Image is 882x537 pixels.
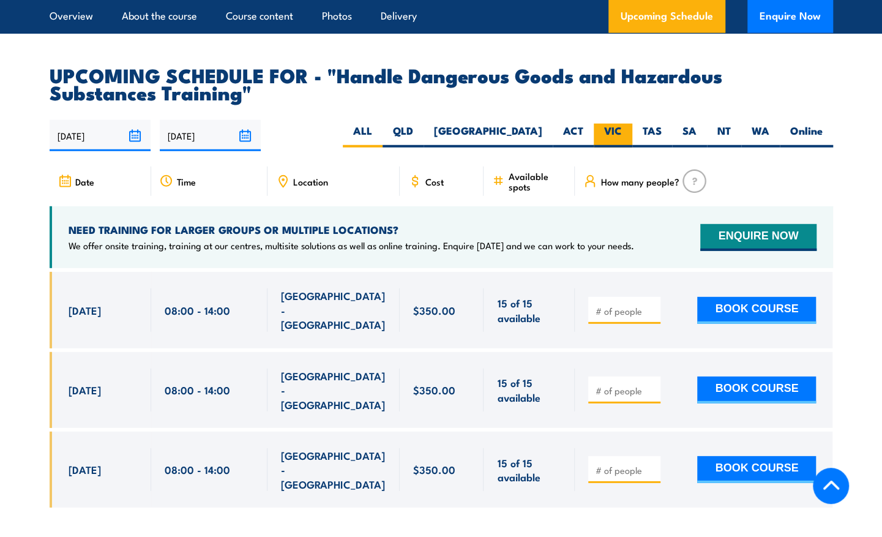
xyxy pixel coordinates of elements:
label: [GEOGRAPHIC_DATA] [424,124,553,148]
input: To date [160,120,261,151]
label: NT [707,124,741,148]
span: $350.00 [413,462,455,476]
span: $350.00 [413,383,455,397]
span: [GEOGRAPHIC_DATA] - [GEOGRAPHIC_DATA] [281,288,386,331]
span: Cost [425,176,444,187]
span: Available spots [508,171,566,192]
label: WA [741,124,780,148]
span: 08:00 - 14:00 [165,462,230,476]
label: TAS [632,124,672,148]
button: BOOK COURSE [697,456,816,483]
input: # of people [595,385,656,397]
span: 15 of 15 available [497,456,561,484]
span: 15 of 15 available [497,375,561,404]
span: [DATE] [69,303,101,317]
button: BOOK COURSE [697,297,816,324]
input: # of people [595,464,656,476]
label: QLD [383,124,424,148]
span: [DATE] [69,462,101,476]
span: [DATE] [69,383,101,397]
p: We offer onsite training, training at our centres, multisite solutions as well as online training... [69,239,634,252]
input: # of people [595,305,656,317]
label: VIC [594,124,632,148]
label: SA [672,124,707,148]
span: 08:00 - 14:00 [165,383,230,397]
span: Date [75,176,94,187]
h2: UPCOMING SCHEDULE FOR - "Handle Dangerous Goods and Hazardous Substances Training" [50,66,833,100]
span: $350.00 [413,303,455,317]
span: Time [177,176,196,187]
span: Location [293,176,328,187]
button: ENQUIRE NOW [700,224,816,251]
label: ACT [553,124,594,148]
span: 08:00 - 14:00 [165,303,230,317]
label: Online [780,124,833,148]
span: [GEOGRAPHIC_DATA] - [GEOGRAPHIC_DATA] [281,448,386,491]
button: BOOK COURSE [697,377,816,404]
span: How many people? [600,176,679,187]
span: 15 of 15 available [497,296,561,325]
span: [GEOGRAPHIC_DATA] - [GEOGRAPHIC_DATA] [281,369,386,411]
label: ALL [343,124,383,148]
h4: NEED TRAINING FOR LARGER GROUPS OR MULTIPLE LOCATIONS? [69,223,634,236]
input: From date [50,120,151,151]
